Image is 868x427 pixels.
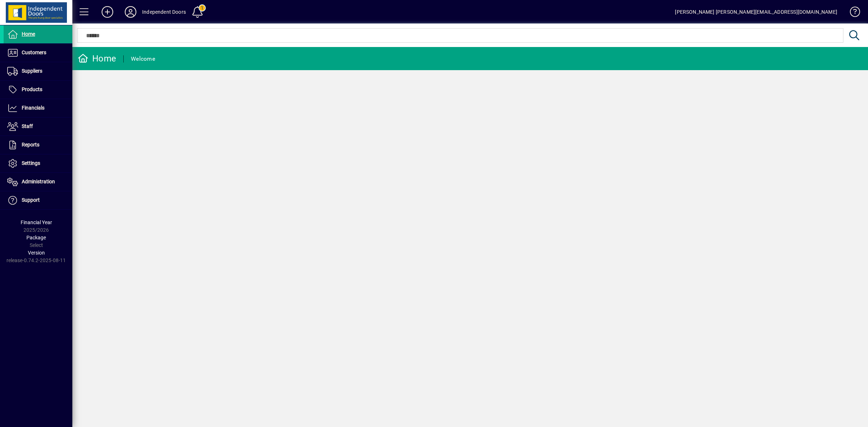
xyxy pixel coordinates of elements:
[142,6,186,18] div: Independent Doors
[22,68,42,74] span: Suppliers
[21,219,52,225] span: Financial Year
[4,99,72,117] a: Financials
[4,44,72,62] a: Customers
[22,197,40,203] span: Support
[28,250,45,256] span: Version
[22,31,35,37] span: Home
[22,160,40,166] span: Settings
[119,5,142,18] button: Profile
[22,179,55,184] span: Administration
[4,173,72,191] a: Administration
[26,235,46,240] span: Package
[22,86,42,92] span: Products
[131,53,155,65] div: Welcome
[22,123,33,129] span: Staff
[4,154,72,172] a: Settings
[4,81,72,99] a: Products
[4,118,72,136] a: Staff
[4,191,72,209] a: Support
[22,50,46,55] span: Customers
[22,142,39,148] span: Reports
[78,53,116,64] div: Home
[22,105,44,111] span: Financials
[4,62,72,80] a: Suppliers
[96,5,119,18] button: Add
[844,1,859,25] a: Knowledge Base
[675,6,837,18] div: [PERSON_NAME] [PERSON_NAME][EMAIL_ADDRESS][DOMAIN_NAME]
[4,136,72,154] a: Reports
